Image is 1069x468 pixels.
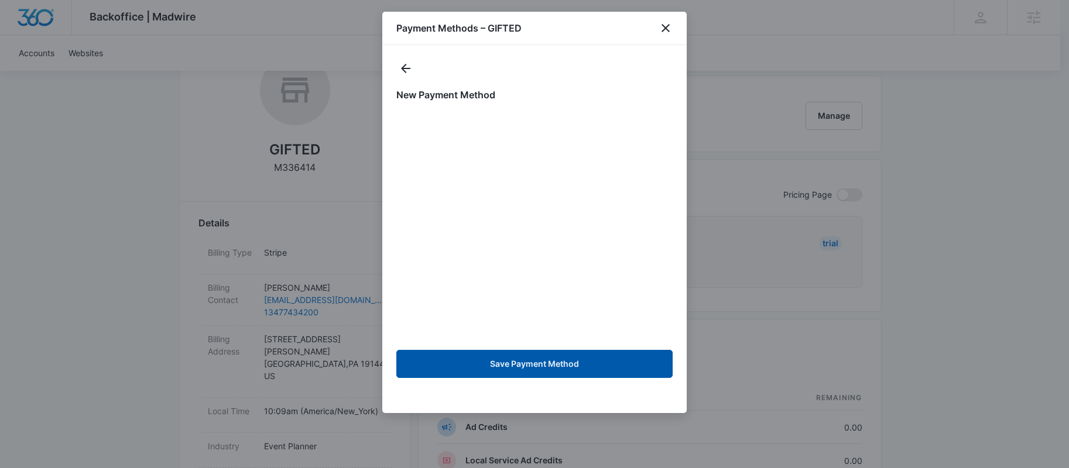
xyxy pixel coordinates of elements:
h1: New Payment Method [396,88,673,102]
button: close [659,21,673,35]
button: actions.back [396,59,415,78]
button: Save Payment Method [396,350,673,378]
h1: Payment Methods – GIFTED [396,21,522,35]
iframe: Secure payment input frame [394,111,675,340]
